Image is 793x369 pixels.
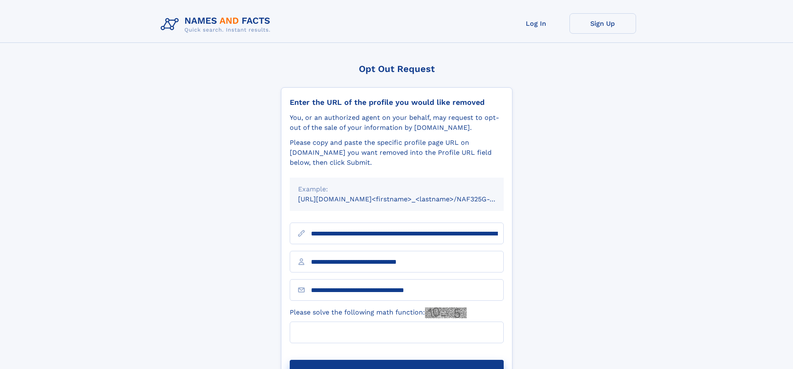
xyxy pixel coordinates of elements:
div: You, or an authorized agent on your behalf, may request to opt-out of the sale of your informatio... [290,113,504,133]
div: Please copy and paste the specific profile page URL on [DOMAIN_NAME] you want removed into the Pr... [290,138,504,168]
label: Please solve the following math function: [290,307,467,318]
div: Example: [298,184,495,194]
div: Enter the URL of the profile you would like removed [290,98,504,107]
small: [URL][DOMAIN_NAME]<firstname>_<lastname>/NAF325G-xxxxxxxx [298,195,520,203]
a: Log In [503,13,569,34]
div: Opt Out Request [281,64,512,74]
img: Logo Names and Facts [157,13,277,36]
a: Sign Up [569,13,636,34]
